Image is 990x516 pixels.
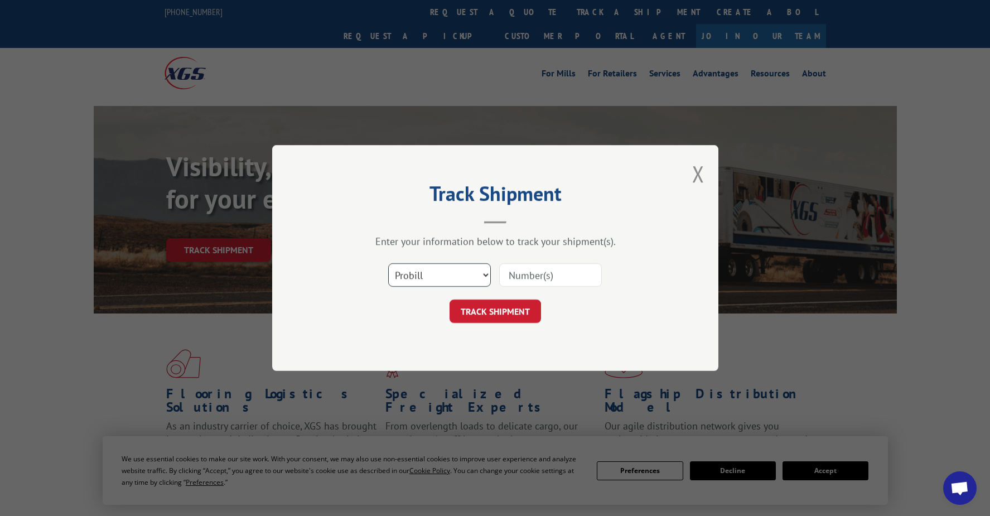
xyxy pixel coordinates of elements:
h2: Track Shipment [328,186,663,207]
button: TRACK SHIPMENT [450,300,541,323]
input: Number(s) [499,263,602,287]
div: Enter your information below to track your shipment(s). [328,235,663,248]
button: Close modal [692,159,704,189]
div: Open chat [943,471,977,505]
